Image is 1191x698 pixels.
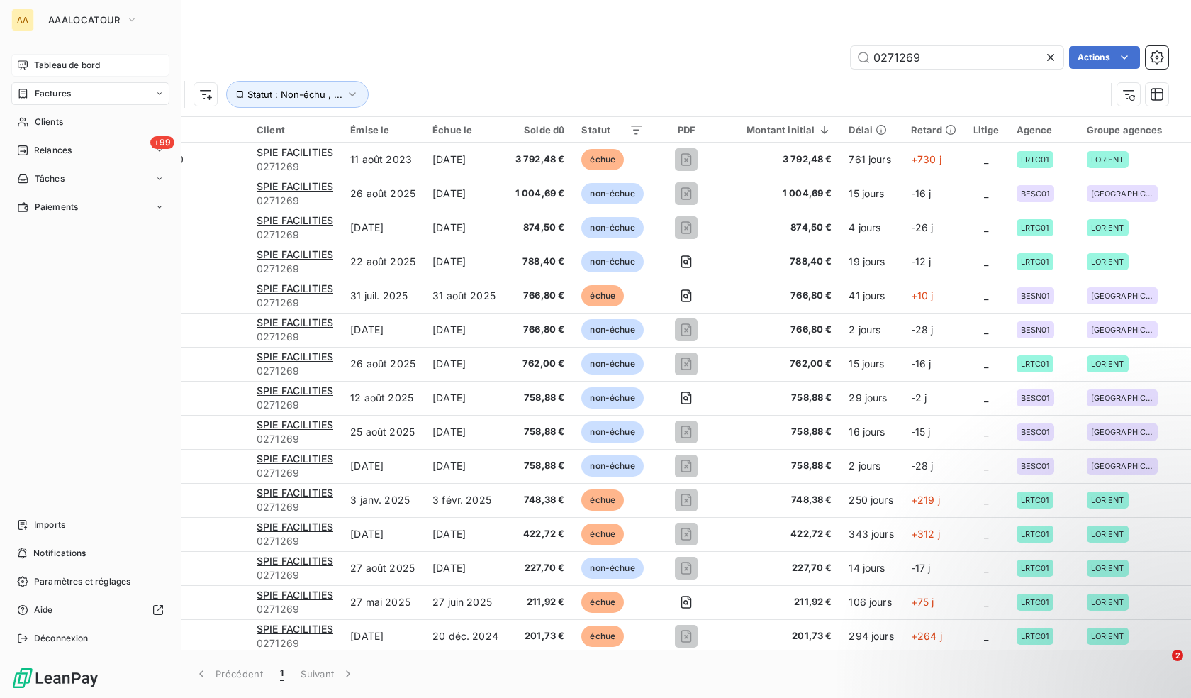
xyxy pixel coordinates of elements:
[729,493,832,507] span: 748,38 €
[1021,496,1049,504] span: LRTC01
[984,221,988,233] span: _
[984,494,988,506] span: _
[840,449,902,483] td: 2 jours
[342,415,424,449] td: 25 août 2025
[515,391,565,405] span: 758,88 €
[911,323,934,336] span: -28 j
[911,124,956,135] div: Retard
[1021,428,1050,436] span: BESC01
[911,426,931,438] span: -15 j
[257,228,333,242] span: 0271269
[257,248,333,260] span: SPIE FACILITIES
[984,323,988,336] span: _
[1021,394,1050,402] span: BESC01
[911,460,934,472] span: -28 j
[984,358,988,370] span: _
[33,547,86,560] span: Notifications
[292,659,364,689] button: Suivant
[1143,650,1177,684] iframe: Intercom live chat
[581,251,643,272] span: non-échue
[1091,223,1124,232] span: LORIENT
[581,353,643,375] span: non-échue
[984,528,988,540] span: _
[257,384,333,397] span: SPIE FACILITIES
[515,187,565,201] span: 1 004,69 €
[851,46,1063,69] input: Rechercher
[729,289,832,303] span: 766,80 €
[907,560,1191,660] iframe: Intercom notifications message
[11,599,169,621] a: Aide
[257,487,333,499] span: SPIE FACILITIES
[729,459,832,473] span: 758,88 €
[840,585,902,619] td: 106 jours
[729,561,832,575] span: 227,70 €
[973,124,1000,135] div: Litige
[424,313,507,347] td: [DATE]
[280,667,284,681] span: 1
[729,124,832,135] div: Montant initial
[257,589,333,601] span: SPIE FACILITIES
[257,466,333,480] span: 0271269
[581,626,624,647] span: échue
[729,323,832,337] span: 766,80 €
[1021,360,1049,368] span: LRTC01
[1021,326,1050,334] span: BESN01
[840,381,902,415] td: 29 jours
[515,493,565,507] span: 748,38 €
[840,415,902,449] td: 16 jours
[1021,189,1050,198] span: BESC01
[840,517,902,551] td: 343 jours
[226,81,369,108] button: Statut : Non-échu , ...
[911,528,940,540] span: +312 j
[1091,530,1124,538] span: LORIENT
[34,144,72,157] span: Relances
[257,194,333,208] span: 0271269
[342,143,424,177] td: 11 août 2023
[350,124,415,135] div: Émise le
[515,153,565,167] span: 3 792,48 €
[257,602,333,616] span: 0271269
[729,425,832,439] span: 758,88 €
[840,177,902,211] td: 15 jours
[1021,223,1049,232] span: LRTC01
[984,392,988,404] span: _
[1091,292,1153,300] span: [GEOGRAPHIC_DATA]
[34,632,89,645] span: Déconnexion
[581,217,643,238] span: non-échue
[342,585,424,619] td: 27 mai 2025
[257,521,333,533] span: SPIE FACILITIES
[424,211,507,245] td: [DATE]
[840,347,902,381] td: 15 jours
[911,153,941,165] span: +730 j
[257,296,333,310] span: 0271269
[911,358,932,370] span: -16 j
[515,323,565,337] span: 766,80 €
[342,245,424,279] td: 22 août 2025
[35,116,63,128] span: Clients
[257,316,333,328] span: SPIE FACILITIES
[342,517,424,551] td: [DATE]
[1021,292,1050,300] span: BESN01
[911,392,927,404] span: -2 j
[729,527,832,541] span: 422,72 €
[1091,257,1124,266] span: LORIENT
[257,568,333,582] span: 0271269
[257,262,333,276] span: 0271269
[984,426,988,438] span: _
[35,172,65,185] span: Tâches
[661,124,712,135] div: PDF
[840,619,902,653] td: 294 jours
[581,421,643,443] span: non-échue
[34,519,65,531] span: Imports
[257,636,333,650] span: 0271269
[581,387,643,409] span: non-échue
[342,449,424,483] td: [DATE]
[840,483,902,517] td: 250 jours
[515,527,565,541] span: 422,72 €
[257,160,333,174] span: 0271269
[424,245,507,279] td: [DATE]
[515,459,565,473] span: 758,88 €
[840,211,902,245] td: 4 jours
[984,460,988,472] span: _
[257,180,333,192] span: SPIE FACILITIES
